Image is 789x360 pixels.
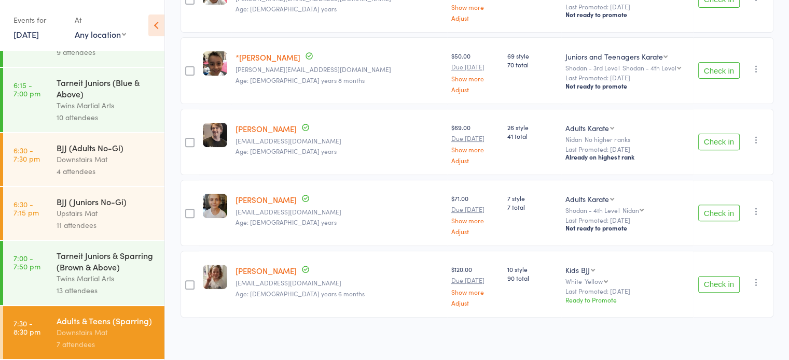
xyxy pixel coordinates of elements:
[13,28,39,40] a: [DATE]
[451,157,499,164] a: Adjust
[565,278,689,284] div: White
[451,277,499,284] small: Due [DATE]
[57,272,156,284] div: Twins Martial Arts
[236,52,300,63] a: *[PERSON_NAME]
[507,194,557,203] span: 7 style
[236,265,297,276] a: [PERSON_NAME]
[565,136,689,142] div: Nidan
[451,194,499,235] div: $71.00
[57,165,156,177] div: 4 attendees
[698,276,740,293] button: Check in
[565,217,689,224] small: Last Promoted: [DATE]
[13,146,40,163] time: 6:30 - 7:30 pm
[57,46,156,58] div: 9 attendees
[57,250,156,272] div: Tarneit Juniors & Sparring (Brown & Above)
[57,207,156,219] div: Upstairs Mat
[3,133,164,186] a: 6:30 -7:30 pmBJJ (Adults No-Gi)Downstairs Mat4 attendees
[698,62,740,79] button: Check in
[622,207,639,213] div: Nidan
[565,82,689,90] div: Not ready to promote
[57,315,156,326] div: Adults & Teens (Sparring)
[565,123,609,133] div: Adults Karate
[622,64,676,71] div: Shodan - 4th Level
[451,265,499,306] div: $120.00
[236,66,442,73] small: yolanda@kmgaccountants.com.au
[57,77,156,99] div: Tarneit Juniors (Blue & Above)
[507,51,557,60] span: 69 style
[236,4,337,13] span: Age: [DEMOGRAPHIC_DATA] years
[698,205,740,221] button: Check in
[203,194,227,218] img: image1617594800.png
[3,241,164,305] a: 7:00 -7:50 pmTarneit Juniors & Sparring (Brown & Above)Twins Martial Arts13 attendees
[236,218,337,226] span: Age: [DEMOGRAPHIC_DATA] years
[451,63,499,70] small: Due [DATE]
[585,278,603,284] div: Yellow
[451,299,499,306] a: Adjust
[451,123,499,164] div: $69.00
[507,273,557,282] span: 90 total
[13,254,40,270] time: 7:00 - 7:50 pm
[565,265,590,275] div: Kids BJJ
[236,208,442,215] small: prentice_evans@hotmail.com
[565,51,662,62] div: Juniors and Teenagers Karate
[507,203,557,211] span: 7 total
[507,132,557,140] span: 41 total
[698,134,740,150] button: Check in
[236,194,297,205] a: [PERSON_NAME]
[565,295,689,304] div: Ready to Promote
[57,219,156,231] div: 11 attendees
[203,51,227,76] img: image1613710566.png
[565,3,689,10] small: Last Promoted: [DATE]
[57,142,156,153] div: BJJ (Adults No-Gi)
[507,265,557,273] span: 10 style
[565,287,689,295] small: Last Promoted: [DATE]
[451,135,499,142] small: Due [DATE]
[451,4,499,10] a: Show more
[57,99,156,111] div: Twins Martial Arts
[75,28,126,40] div: Any location
[451,15,499,21] a: Adjust
[3,306,164,359] a: 7:30 -8:30 pmAdults & Teens (Sparring)Downstairs Mat7 attendees
[451,217,499,224] a: Show more
[565,153,689,161] div: Already on highest rank
[451,51,499,92] div: $50.00
[565,10,689,19] div: Not ready to promote
[507,60,557,69] span: 70 total
[565,64,689,71] div: Shodan - 3rd Level
[3,68,164,132] a: 6:15 -7:00 pmTarneit Juniors (Blue & Above)Twins Martial Arts10 attendees
[13,81,40,97] time: 6:15 - 7:00 pm
[13,11,64,28] div: Events for
[507,123,557,132] span: 26 style
[236,123,297,134] a: [PERSON_NAME]
[236,147,337,155] span: Age: [DEMOGRAPHIC_DATA] years
[57,326,156,338] div: Downstairs Mat
[565,207,689,213] div: Shodan - 4th Level
[75,11,126,28] div: At
[57,338,156,350] div: 7 attendees
[236,279,442,286] small: amandaryan82@hotmail.com
[565,224,689,232] div: Not ready to promote
[203,123,227,147] img: image1730786227.png
[451,289,499,295] a: Show more
[565,74,689,81] small: Last Promoted: [DATE]
[57,284,156,296] div: 13 attendees
[57,153,156,165] div: Downstairs Mat
[203,265,227,289] img: image1609299237.png
[236,137,442,145] small: Aidan.Loughlin2@gmail.com
[236,289,365,298] span: Age: [DEMOGRAPHIC_DATA] years 6 months
[451,146,499,153] a: Show more
[451,228,499,235] a: Adjust
[13,200,39,217] time: 6:30 - 7:15 pm
[585,135,630,143] span: No higher ranks
[565,194,609,204] div: Adults Karate
[451,75,499,82] a: Show more
[236,76,365,84] span: Age: [DEMOGRAPHIC_DATA] years 8 months
[565,146,689,153] small: Last Promoted: [DATE]
[57,111,156,123] div: 10 attendees
[13,319,40,336] time: 7:30 - 8:30 pm
[57,196,156,207] div: BJJ (Juniors No-Gi)
[451,206,499,213] small: Due [DATE]
[451,86,499,93] a: Adjust
[3,187,164,240] a: 6:30 -7:15 pmBJJ (Juniors No-Gi)Upstairs Mat11 attendees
